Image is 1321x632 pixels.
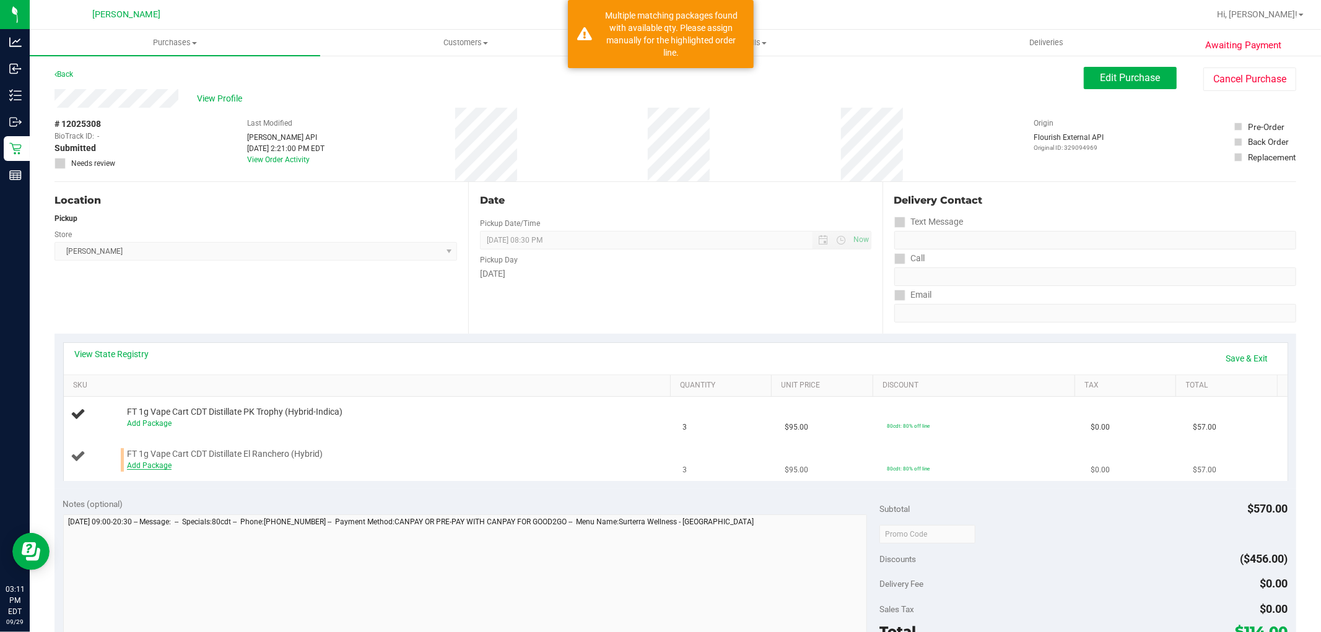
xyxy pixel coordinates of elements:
[887,423,930,429] span: 80cdt: 80% off line
[1084,67,1177,89] button: Edit Purchase
[1034,118,1053,129] label: Origin
[782,381,868,391] a: Unit Price
[97,131,99,142] span: -
[1248,121,1284,133] div: Pre-Order
[9,116,22,128] inline-svg: Outbound
[683,464,687,476] span: 3
[879,504,910,514] span: Subtotal
[1034,132,1104,152] div: Flourish External API
[894,267,1296,286] input: Format: (999) 999-9999
[480,267,871,280] div: [DATE]
[127,461,172,470] a: Add Package
[54,229,72,240] label: Store
[54,142,96,155] span: Submitted
[12,533,50,570] iframe: Resource center
[1240,552,1288,565] span: ($456.00)
[1203,67,1296,91] button: Cancel Purchase
[247,132,325,143] div: [PERSON_NAME] API
[1260,577,1288,590] span: $0.00
[9,169,22,181] inline-svg: Reports
[883,381,1070,391] a: Discount
[480,218,540,229] label: Pickup Date/Time
[894,231,1296,249] input: Format: (999) 999-9999
[71,158,115,169] span: Needs review
[9,89,22,102] inline-svg: Inventory
[1101,72,1161,84] span: Edit Purchase
[1084,381,1171,391] a: Tax
[63,499,123,509] span: Notes (optional)
[1186,381,1273,391] a: Total
[879,525,975,543] input: Promo Code
[1260,602,1288,615] span: $0.00
[30,37,320,48] span: Purchases
[127,406,342,418] span: FT 1g Vape Cart CDT Distillate PK Trophy (Hybrid-Indica)
[73,381,666,391] a: SKU
[894,286,932,304] label: Email
[1193,422,1216,433] span: $57.00
[247,118,292,129] label: Last Modified
[1218,348,1276,369] a: Save & Exit
[1193,464,1216,476] span: $57.00
[611,30,901,56] a: Tills
[785,464,808,476] span: $95.00
[1248,502,1288,515] span: $570.00
[894,213,964,231] label: Text Message
[879,579,923,589] span: Delivery Fee
[1248,136,1289,148] div: Back Order
[127,448,323,460] span: FT 1g Vape Cart CDT Distillate El Ranchero (Hybrid)
[247,155,310,164] a: View Order Activity
[54,118,101,131] span: # 12025308
[9,142,22,155] inline-svg: Retail
[127,419,172,428] a: Add Package
[1248,151,1296,163] div: Replacement
[1091,422,1110,433] span: $0.00
[887,465,930,472] span: 80cdt: 80% off line
[480,254,518,266] label: Pickup Day
[92,9,160,20] span: [PERSON_NAME]
[611,37,900,48] span: Tills
[321,37,610,48] span: Customers
[6,617,24,626] p: 09/29
[680,381,767,391] a: Quantity
[54,214,77,223] strong: Pickup
[879,548,916,570] span: Discounts
[320,30,611,56] a: Customers
[9,63,22,75] inline-svg: Inbound
[879,604,914,614] span: Sales Tax
[1205,38,1281,53] span: Awaiting Payment
[599,9,744,59] div: Multiple matching packages found with available qty. Please assign manually for the highlighted o...
[197,92,246,105] span: View Profile
[480,193,871,208] div: Date
[54,193,457,208] div: Location
[54,131,94,142] span: BioTrack ID:
[247,143,325,154] div: [DATE] 2:21:00 PM EDT
[1034,143,1104,152] p: Original ID: 329094969
[75,348,149,360] a: View State Registry
[54,70,73,79] a: Back
[1091,464,1110,476] span: $0.00
[1013,37,1080,48] span: Deliveries
[9,36,22,48] inline-svg: Analytics
[30,30,320,56] a: Purchases
[6,584,24,617] p: 03:11 PM EDT
[785,422,808,433] span: $95.00
[683,422,687,433] span: 3
[1217,9,1297,19] span: Hi, [PERSON_NAME]!
[901,30,1192,56] a: Deliveries
[894,249,925,267] label: Call
[894,193,1296,208] div: Delivery Contact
